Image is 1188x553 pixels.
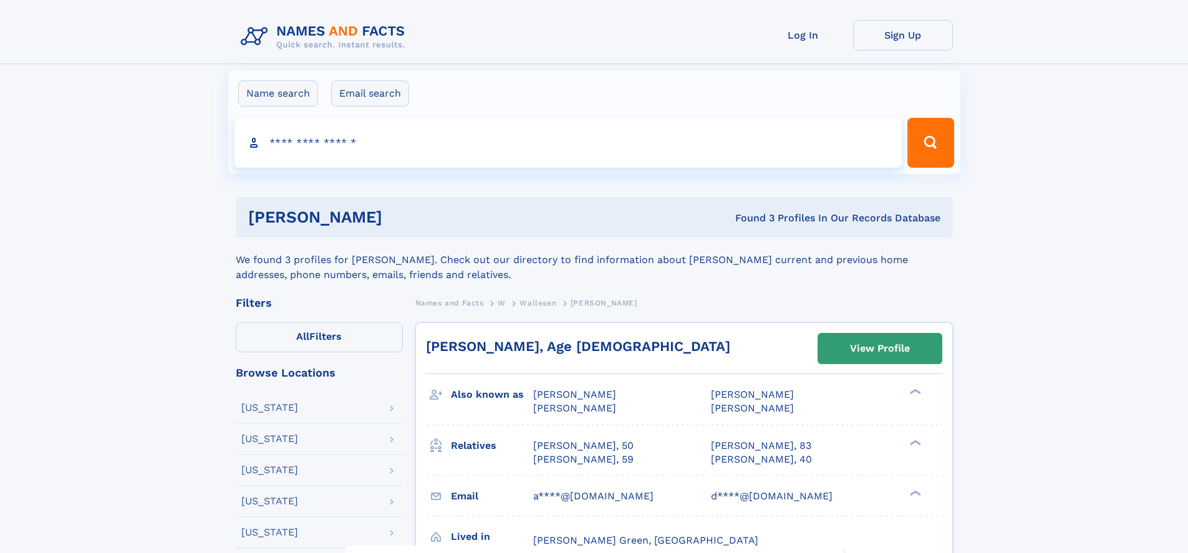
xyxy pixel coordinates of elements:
[711,439,811,453] a: [PERSON_NAME], 83
[236,322,403,352] label: Filters
[907,489,922,497] div: ❯
[850,334,910,363] div: View Profile
[236,367,403,378] div: Browse Locations
[571,299,637,307] span: [PERSON_NAME]
[533,453,634,466] a: [PERSON_NAME], 59
[519,295,556,310] a: Wallesen
[711,402,794,414] span: [PERSON_NAME]
[753,20,853,50] a: Log In
[907,388,922,396] div: ❯
[248,209,559,225] h1: [PERSON_NAME]
[519,299,556,307] span: Wallesen
[498,295,506,310] a: W
[451,526,533,547] h3: Lived in
[234,118,902,168] input: search input
[818,334,942,363] a: View Profile
[533,402,616,414] span: [PERSON_NAME]
[236,20,415,54] img: Logo Names and Facts
[711,453,812,466] a: [PERSON_NAME], 40
[907,438,922,446] div: ❯
[241,434,298,444] div: [US_STATE]
[907,118,954,168] button: Search Button
[426,339,730,354] a: [PERSON_NAME], Age [DEMOGRAPHIC_DATA]
[451,435,533,456] h3: Relatives
[711,388,794,400] span: [PERSON_NAME]
[533,534,758,546] span: [PERSON_NAME] Green, [GEOGRAPHIC_DATA]
[241,465,298,475] div: [US_STATE]
[236,297,403,309] div: Filters
[415,295,484,310] a: Names and Facts
[559,211,940,225] div: Found 3 Profiles In Our Records Database
[241,496,298,506] div: [US_STATE]
[331,80,409,107] label: Email search
[853,20,953,50] a: Sign Up
[241,527,298,537] div: [US_STATE]
[451,384,533,405] h3: Also known as
[533,439,634,453] a: [PERSON_NAME], 50
[451,486,533,507] h3: Email
[238,80,318,107] label: Name search
[296,330,309,342] span: All
[498,299,506,307] span: W
[533,388,616,400] span: [PERSON_NAME]
[236,238,953,282] div: We found 3 profiles for [PERSON_NAME]. Check out our directory to find information about [PERSON_...
[241,403,298,413] div: [US_STATE]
